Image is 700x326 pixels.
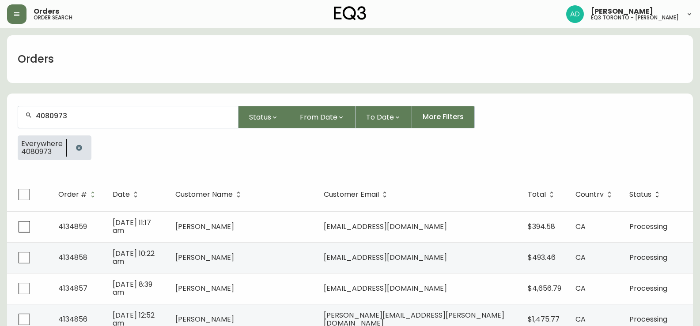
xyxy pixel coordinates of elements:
span: [PERSON_NAME] [175,314,234,324]
span: Date [113,191,141,199]
span: Processing [629,252,667,262]
span: To Date [366,112,394,123]
input: Search [36,112,231,120]
span: [EMAIL_ADDRESS][DOMAIN_NAME] [324,252,447,262]
span: [DATE] 10:22 am [113,248,155,266]
span: Country [575,192,604,197]
span: Status [629,191,663,199]
span: $4,656.79 [528,283,561,293]
span: Status [249,112,271,123]
span: [PERSON_NAME] [591,8,653,15]
span: [EMAIL_ADDRESS][DOMAIN_NAME] [324,283,447,293]
h5: order search [34,15,72,20]
button: More Filters [412,106,475,128]
span: Everywhere [21,140,63,148]
span: [PERSON_NAME] [175,221,234,232]
span: 4134858 [58,252,87,262]
span: [DATE] 8:39 am [113,279,152,297]
span: Total [528,191,557,199]
span: 4134859 [58,221,87,232]
span: Total [528,192,546,197]
button: Status [238,106,289,128]
span: Orders [34,8,59,15]
span: $1,475.77 [528,314,560,324]
span: Customer Name [175,192,233,197]
span: Status [629,192,651,197]
span: Processing [629,314,667,324]
h1: Orders [18,52,54,67]
img: logo [334,6,367,20]
span: Customer Email [324,191,390,199]
span: CA [575,314,586,324]
span: Customer Name [175,191,244,199]
span: Processing [629,283,667,293]
span: [DATE] 11:17 am [113,217,151,236]
span: More Filters [423,112,464,122]
span: 4134856 [58,314,87,324]
span: [EMAIL_ADDRESS][DOMAIN_NAME] [324,221,447,232]
span: 4134857 [58,283,87,293]
span: From Date [300,112,337,123]
span: [PERSON_NAME] [175,252,234,262]
span: CA [575,252,586,262]
span: Date [113,192,130,197]
button: From Date [289,106,356,128]
span: $493.46 [528,252,556,262]
span: $394.58 [528,221,555,232]
button: To Date [356,106,412,128]
span: Order # [58,192,87,197]
span: Customer Email [324,192,379,197]
span: CA [575,283,586,293]
span: 4080973 [21,148,63,156]
span: CA [575,221,586,232]
span: Processing [629,221,667,232]
span: [PERSON_NAME] [175,283,234,293]
img: 5042b7eed22bbf7d2bc86013784b9872 [566,5,584,23]
span: Order # [58,191,98,199]
h5: eq3 toronto - [PERSON_NAME] [591,15,679,20]
span: Country [575,191,615,199]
